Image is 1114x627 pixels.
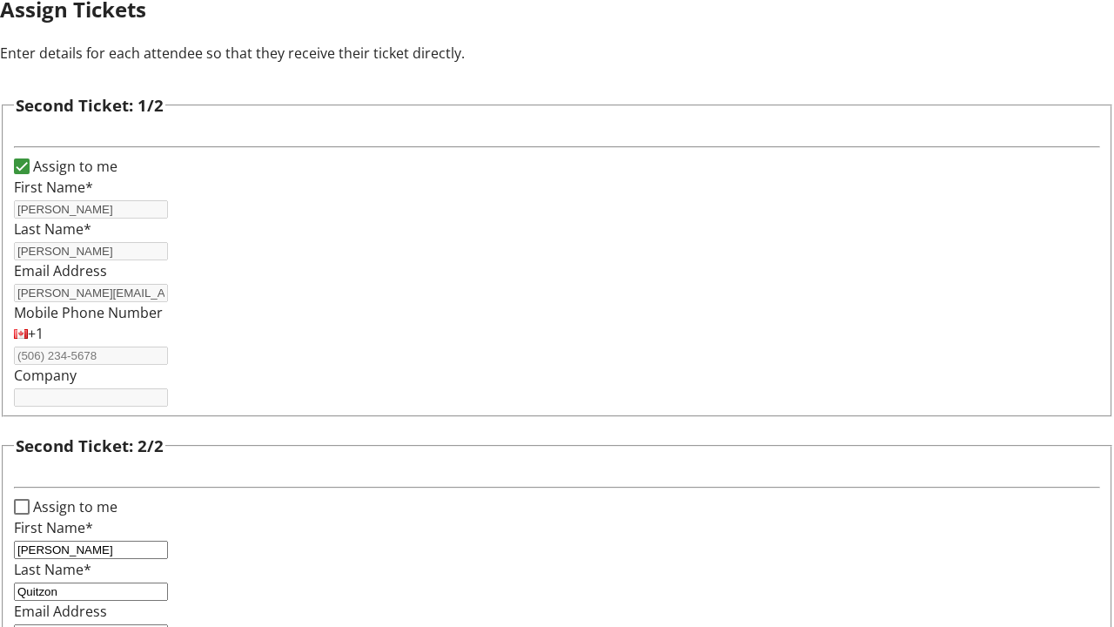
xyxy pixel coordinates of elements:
[30,496,117,517] label: Assign to me
[14,178,93,197] label: First Name*
[14,303,163,322] label: Mobile Phone Number
[14,219,91,239] label: Last Name*
[14,602,107,621] label: Email Address
[14,366,77,385] label: Company
[14,347,168,365] input: (506) 234-5678
[14,560,91,579] label: Last Name*
[16,93,164,118] h3: Second Ticket: 1/2
[14,261,107,280] label: Email Address
[14,518,93,537] label: First Name*
[16,434,164,458] h3: Second Ticket: 2/2
[30,156,117,177] label: Assign to me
